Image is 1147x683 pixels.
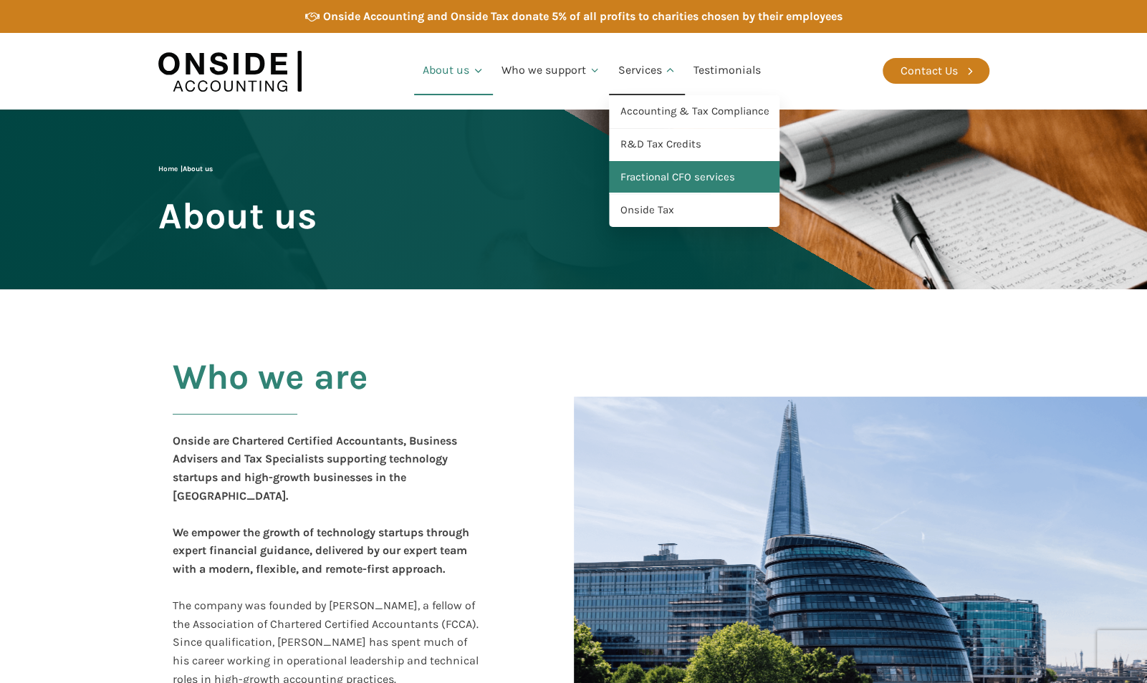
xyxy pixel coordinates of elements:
[183,165,213,173] span: About us
[609,128,779,161] a: R&D Tax Credits
[609,161,779,194] a: Fractional CFO services
[158,165,213,173] span: |
[901,62,958,80] div: Contact Us
[158,196,317,236] span: About us
[685,47,769,95] a: Testimonials
[158,165,178,173] a: Home
[609,95,779,128] a: Accounting & Tax Compliance
[493,47,610,95] a: Who we support
[173,357,368,432] h2: Who we are
[158,44,302,99] img: Onside Accounting
[173,434,457,503] b: Onside are Chartered Certified Accountants, Business Advisers and Tax Specialists supporting tech...
[883,58,989,84] a: Contact Us
[609,47,685,95] a: Services
[173,543,467,576] b: , delivered by our expert team with a modern, flexible, and remote-first approach.
[609,194,779,227] a: Onside Tax
[173,525,469,558] b: We empower the growth of technology startups through expert financial guidance
[414,47,493,95] a: About us
[323,7,843,26] div: Onside Accounting and Onside Tax donate 5% of all profits to charities chosen by their employees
